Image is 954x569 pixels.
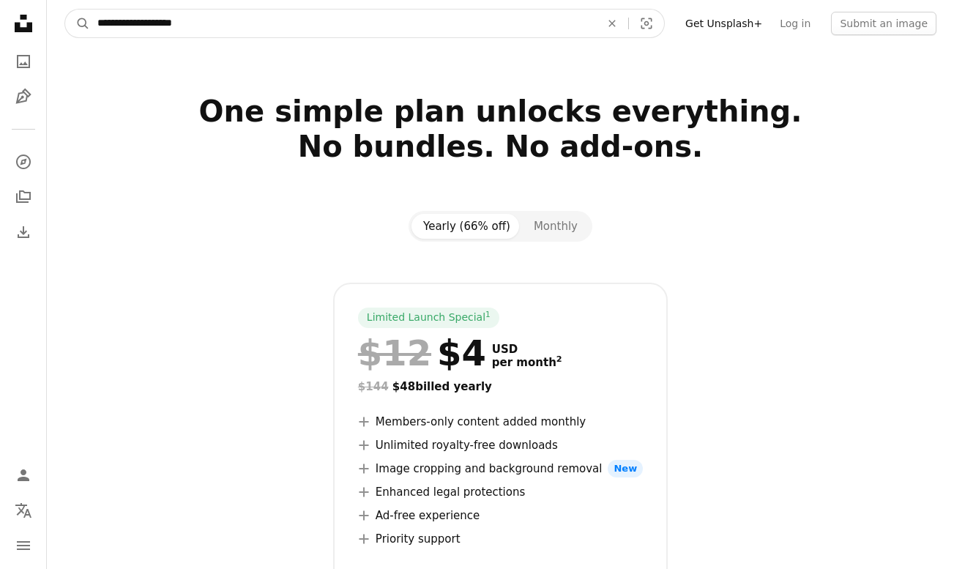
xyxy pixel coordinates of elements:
[358,334,486,372] div: $4
[9,217,38,247] a: Download History
[358,378,643,395] div: $48 billed yearly
[608,460,643,477] span: New
[831,12,936,35] button: Submit an image
[9,496,38,525] button: Language
[482,310,493,325] a: 1
[9,9,38,41] a: Home — Unsplash
[358,380,389,393] span: $144
[9,147,38,176] a: Explore
[358,530,643,548] li: Priority support
[65,10,90,37] button: Search Unsplash
[358,507,643,524] li: Ad-free experience
[554,356,565,369] a: 2
[485,310,491,319] sup: 1
[677,12,771,35] a: Get Unsplash+
[9,82,38,111] a: Illustrations
[9,47,38,76] a: Photos
[492,356,562,369] span: per month
[492,343,562,356] span: USD
[771,12,819,35] a: Log in
[9,531,38,560] button: Menu
[358,483,643,501] li: Enhanced legal protections
[358,308,499,328] div: Limited Launch Special
[411,214,522,239] button: Yearly (66% off)
[9,182,38,212] a: Collections
[358,436,643,454] li: Unlimited royalty-free downloads
[358,413,643,431] li: Members-only content added monthly
[522,214,589,239] button: Monthly
[64,9,665,38] form: Find visuals sitewide
[358,334,431,372] span: $12
[556,354,562,364] sup: 2
[9,461,38,490] a: Log in / Sign up
[596,10,628,37] button: Clear
[358,460,643,477] li: Image cropping and background removal
[64,94,936,199] h2: One simple plan unlocks everything. No bundles. No add-ons.
[629,10,664,37] button: Visual search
